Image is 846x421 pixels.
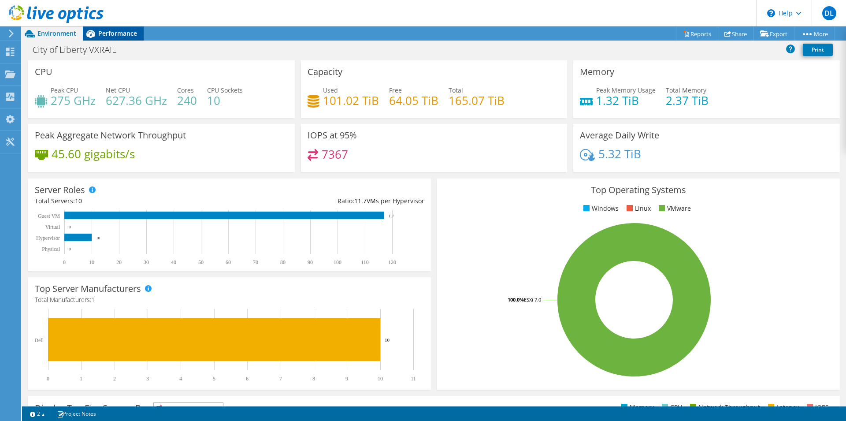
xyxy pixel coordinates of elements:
[411,376,416,382] text: 11
[619,402,654,412] li: Memory
[449,86,463,94] span: Total
[230,196,424,206] div: Ratio: VMs per Hypervisor
[106,96,167,105] h4: 627.36 GHz
[51,86,78,94] span: Peak CPU
[624,204,651,213] li: Linux
[29,45,130,55] h1: City of Liberty VXRAIL
[279,376,282,382] text: 7
[213,376,215,382] text: 5
[767,9,775,17] svg: \n
[35,284,141,294] h3: Top Server Manufacturers
[688,402,760,412] li: Network Throughput
[226,259,231,265] text: 60
[91,295,95,304] span: 1
[35,130,186,140] h3: Peak Aggregate Network Throughput
[598,149,641,159] h4: 5.32 TiB
[113,376,116,382] text: 2
[34,337,44,343] text: Dell
[45,224,60,230] text: Virtual
[345,376,348,382] text: 9
[116,259,122,265] text: 20
[69,225,71,229] text: 0
[581,204,619,213] li: Windows
[312,376,315,382] text: 8
[246,376,249,382] text: 6
[666,96,709,105] h4: 2.37 TiB
[171,259,176,265] text: 40
[580,130,659,140] h3: Average Daily Write
[660,402,682,412] li: CPU
[803,44,833,56] a: Print
[47,376,49,382] text: 0
[354,197,367,205] span: 11.7
[179,376,182,382] text: 4
[177,96,197,105] h4: 240
[106,86,130,94] span: Net CPU
[253,259,258,265] text: 70
[308,67,342,77] h3: Capacity
[37,29,76,37] span: Environment
[389,86,402,94] span: Free
[35,295,424,305] h4: Total Manufacturers:
[580,67,614,77] h3: Memory
[42,246,60,252] text: Physical
[98,29,137,37] span: Performance
[676,27,718,41] a: Reports
[385,337,390,343] text: 10
[323,96,379,105] h4: 101.02 TiB
[666,86,706,94] span: Total Memory
[449,96,505,105] h4: 165.07 TiB
[198,259,204,265] text: 50
[35,67,52,77] h3: CPU
[805,402,829,412] li: IOPS
[207,86,243,94] span: CPU Sockets
[389,96,438,105] h4: 64.05 TiB
[524,296,541,303] tspan: ESXi 7.0
[596,86,656,94] span: Peak Memory Usage
[146,376,149,382] text: 3
[51,408,102,419] a: Project Notes
[794,27,835,41] a: More
[388,214,394,218] text: 117
[207,96,243,105] h4: 10
[89,259,94,265] text: 10
[766,402,799,412] li: Latency
[444,185,833,195] h3: Top Operating Systems
[35,196,230,206] div: Total Servers:
[51,96,96,105] h4: 275 GHz
[388,259,396,265] text: 120
[334,259,341,265] text: 100
[322,149,348,159] h4: 7367
[38,213,60,219] text: Guest VM
[657,204,691,213] li: VMware
[75,197,82,205] span: 10
[280,259,286,265] text: 80
[36,235,60,241] text: Hypervisor
[308,259,313,265] text: 90
[52,149,135,159] h4: 45.60 gigabits/s
[308,130,357,140] h3: IOPS at 95%
[144,259,149,265] text: 30
[154,403,223,414] span: IOPS
[24,408,51,419] a: 2
[69,247,71,251] text: 0
[596,96,656,105] h4: 1.32 TiB
[753,27,794,41] a: Export
[63,259,66,265] text: 0
[323,86,338,94] span: Used
[361,259,369,265] text: 110
[718,27,754,41] a: Share
[822,6,836,20] span: DL
[96,236,100,240] text: 10
[378,376,383,382] text: 10
[80,376,82,382] text: 1
[177,86,194,94] span: Cores
[508,296,524,303] tspan: 100.0%
[35,185,85,195] h3: Server Roles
